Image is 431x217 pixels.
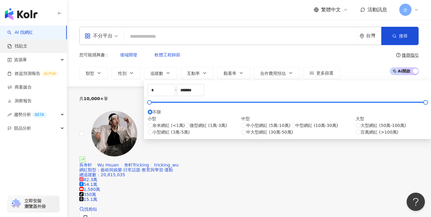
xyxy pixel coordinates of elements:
button: 性別 [112,67,140,79]
button: 觀看率 [217,67,250,79]
span: 15.1萬 [79,197,97,202]
span: 82.3萬 [79,177,97,182]
a: 找相似 [79,207,97,212]
span: 後端開發 [120,52,137,57]
span: 百萬網紅 (>100萬) [361,129,398,135]
a: searchAI 找網紅 [7,30,33,36]
span: 運動 [164,167,173,172]
button: 互動率 [181,67,214,79]
span: Wu Hsuan [97,163,119,167]
span: 奈米網紅 (<1萬) [153,122,185,129]
iframe: Help Scout Beacon - Open [407,193,425,211]
span: 合作費用預估 [260,71,286,76]
span: 微型網紅 (1萬-3萬) [190,122,227,129]
span: 教育與學習 [142,167,163,172]
div: 台灣 [366,33,381,38]
span: 吳奇軒 [79,163,92,167]
span: 性別 [118,71,127,76]
span: · [163,167,164,172]
a: chrome extension立即安裝 瀏覽器外掛 [8,195,59,212]
button: 追蹤數 [144,67,177,79]
div: 大型 [356,115,427,122]
span: 54.1萬 [79,182,97,187]
button: 更多篩選 [303,67,340,79]
a: 效益預測報告ALPHA [7,71,58,77]
span: appstore [84,33,91,39]
button: 類型 [79,67,108,79]
button: 軟體工程師節 [148,49,187,61]
span: 大型網紅 (50萬-100萬) [361,122,406,129]
span: - [175,87,177,92]
a: 商案媒合 [7,84,32,90]
span: 活動訊息 [368,7,387,12]
div: BETA [32,112,46,118]
span: 您可能感興趣： [79,52,109,57]
span: tricking_wu [154,163,178,167]
a: 找貼文 [7,43,27,49]
span: 中大型網紅 (30萬-50萬) [246,129,293,135]
div: 網紅類型 ： [79,167,419,172]
span: · [140,167,142,172]
span: 10,000+ [84,96,104,101]
button: 合作費用預估 [254,67,300,79]
span: 不限 [153,109,161,115]
img: logo [5,8,38,20]
span: 追蹤數 [150,71,163,76]
span: 競品分析 [14,121,31,135]
div: 小型 [148,115,241,122]
button: 後端開發 [114,49,144,61]
span: 類型 [86,71,94,76]
span: 中小型網紅 (5萬-10萬) [246,122,290,129]
div: 共 筆 [79,96,108,101]
span: 找相似 [84,207,97,212]
span: 立即安裝 瀏覽器外掛 [24,198,46,209]
span: 奇軒Tricking [124,163,149,167]
span: question-circle [396,53,400,57]
span: environment [360,34,364,38]
span: 互動率 [187,71,200,76]
span: 中型網紅 (10萬-30萬) [295,122,338,129]
span: 日常話題 [123,167,140,172]
span: 更多篩選 [316,71,333,75]
img: chrome extension [10,199,22,208]
span: 資源庫 [14,53,27,67]
span: 搜尋 [399,33,408,38]
div: 總追蹤數 ： 20,815,035 [79,172,419,177]
div: 搜尋指引 [402,53,419,58]
div: 中型 [241,115,356,122]
a: 洞察報告 [7,98,32,104]
div: 不分平台 [84,31,113,41]
span: 350萬 [79,192,96,197]
span: · [122,167,123,172]
span: 軟體工程師節 [155,52,180,57]
span: 小型網紅 (3萬-5萬) [153,129,190,135]
span: 觀看率 [224,71,236,76]
span: 1,580萬 [79,187,100,192]
button: 搜尋 [381,27,418,45]
span: 藝術與娛樂 [101,167,122,172]
span: rise [7,113,12,117]
span: 趨勢分析 [14,108,46,121]
img: KOL Avatar [92,111,137,156]
span: 企 [403,6,408,13]
span: 繁體中文 [321,6,341,13]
